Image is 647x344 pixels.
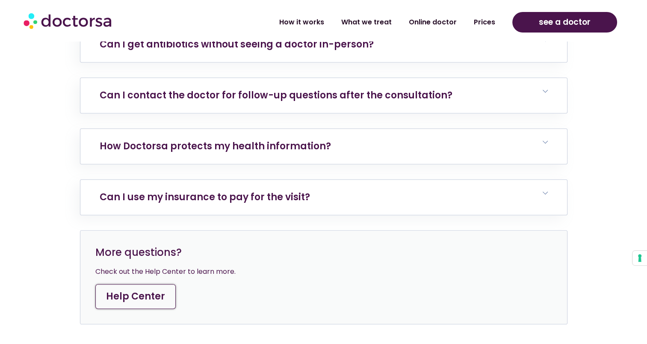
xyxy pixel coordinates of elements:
[539,15,591,29] span: see a doctor
[95,284,176,309] a: Help Center
[80,27,567,62] h6: Can I get antibiotics without seeing a doctor in-person?
[400,12,465,32] a: Online doctor
[465,12,504,32] a: Prices
[100,139,331,153] a: How Doctorsa protects my health information?
[171,12,504,32] nav: Menu
[512,12,617,33] a: see a doctor
[80,129,567,164] h6: How Doctorsa protects my health information?
[100,38,374,51] a: Can I get antibiotics without seeing a doctor in-person?
[95,246,552,259] h3: More questions?
[95,266,552,278] div: Check out the Help Center to learn more.
[80,180,567,215] h6: Can I use my insurance to pay for the visit?
[100,89,452,102] a: Can I contact the doctor for follow-up questions after the consultation?
[100,190,310,204] a: Can I use my insurance to pay for the visit?
[271,12,333,32] a: How it works
[333,12,400,32] a: What we treat
[632,251,647,265] button: Your consent preferences for tracking technologies
[80,78,567,113] h6: Can I contact the doctor for follow-up questions after the consultation?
